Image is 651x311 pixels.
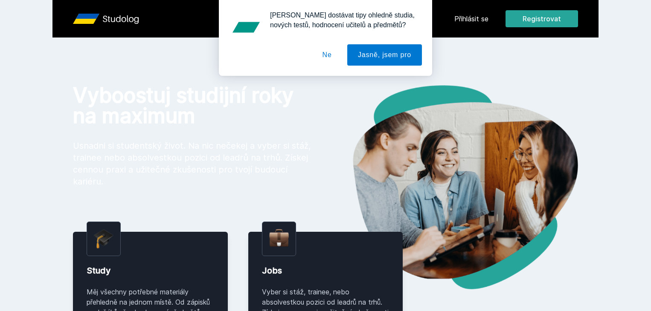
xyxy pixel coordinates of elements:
div: Jobs [262,265,389,276]
img: graduation-cap.png [94,229,113,249]
button: Ne [312,44,343,66]
img: briefcase.png [269,227,289,249]
img: notification icon [229,10,263,44]
h1: Vyboostuj studijní roky na maximum [73,85,312,126]
div: Study [87,265,214,276]
button: Jasně, jsem pro [347,44,422,66]
p: Usnadni si studentský život. Na nic nečekej a vyber si stáž, trainee nebo absolvestkou pozici od ... [73,140,312,187]
img: hero.png [325,85,578,289]
div: [PERSON_NAME] dostávat tipy ohledně studia, nových testů, hodnocení učitelů a předmětů? [263,10,422,30]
